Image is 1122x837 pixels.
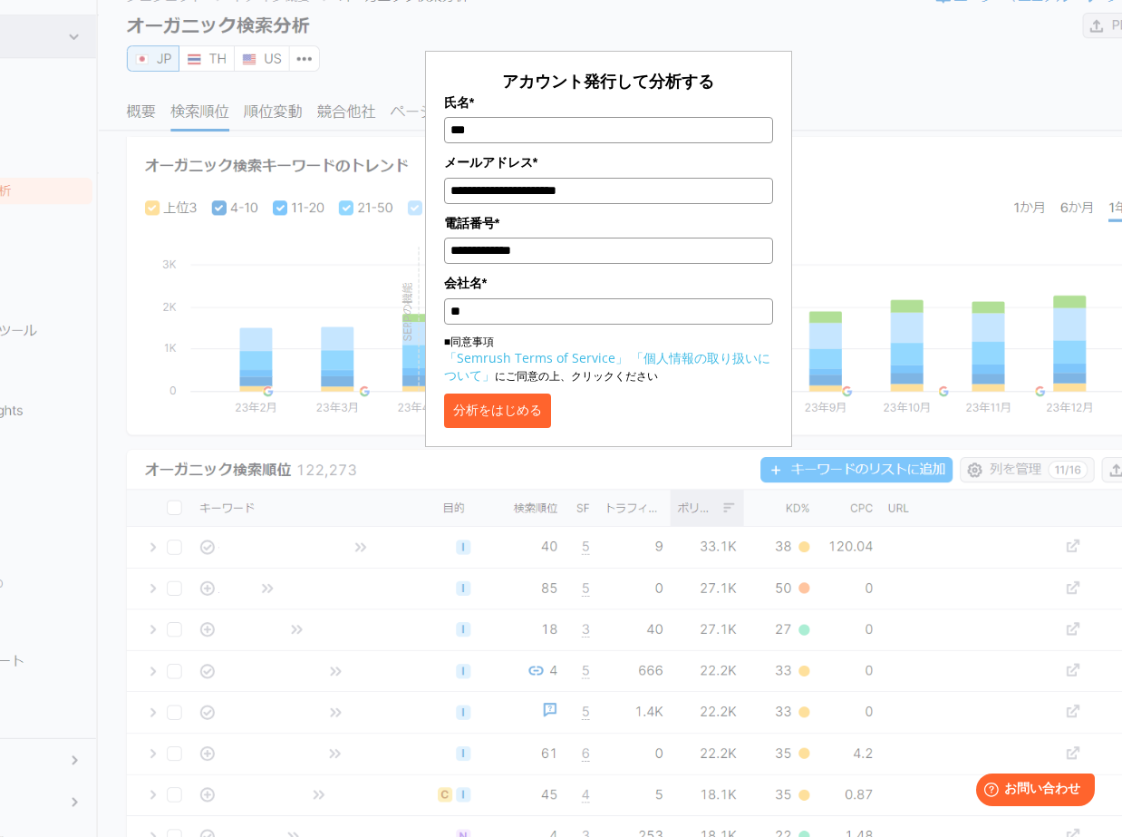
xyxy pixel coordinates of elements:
a: 「個人情報の取り扱いについて」 [444,349,770,384]
a: 「Semrush Terms of Service」 [444,349,628,366]
label: 電話番号* [444,213,773,233]
iframe: Help widget launcher [961,766,1102,817]
span: アカウント発行して分析する [502,70,714,92]
button: 分析をはじめる [444,394,551,428]
p: ■同意事項 にご同意の上、クリックください [444,334,773,384]
label: メールアドレス* [444,152,773,172]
